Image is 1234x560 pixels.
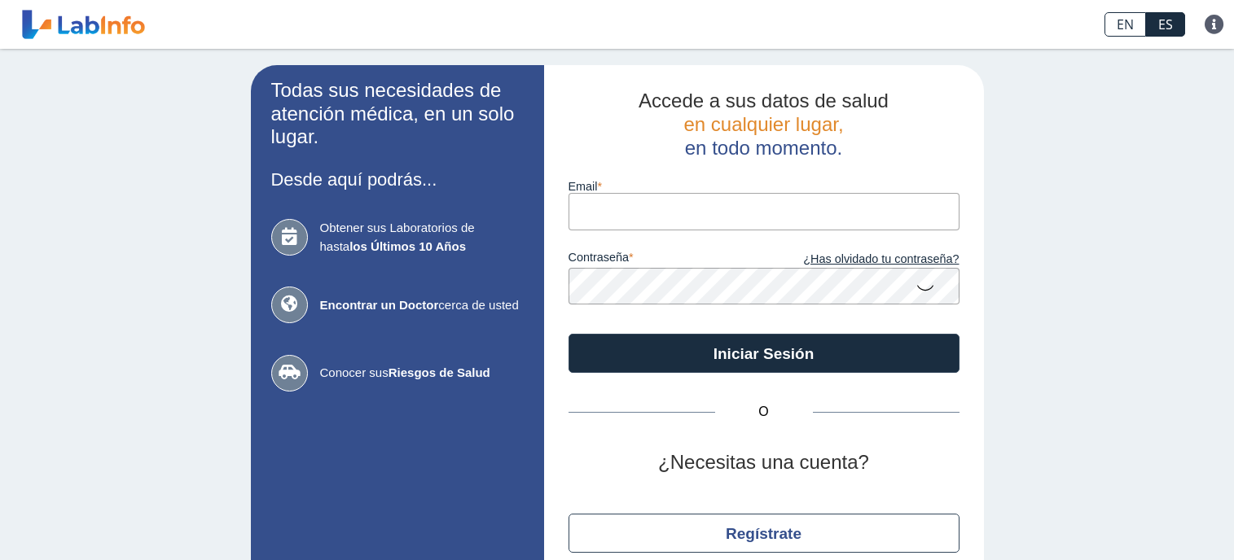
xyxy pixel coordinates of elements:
label: contraseña [569,251,764,269]
button: Iniciar Sesión [569,334,960,373]
a: EN [1104,12,1146,37]
a: ¿Has olvidado tu contraseña? [764,251,960,269]
span: cerca de usted [320,296,524,315]
b: Riesgos de Salud [389,365,490,379]
span: O [715,402,813,422]
span: Accede a sus datos de salud [639,90,889,112]
b: Encontrar un Doctor [320,298,439,312]
h3: Desde aquí podrás... [271,169,524,190]
span: Conocer sus [320,364,524,383]
span: en todo momento. [685,137,842,159]
h2: ¿Necesitas una cuenta? [569,451,960,475]
h2: Todas sus necesidades de atención médica, en un solo lugar. [271,79,524,149]
span: en cualquier lugar, [683,113,843,135]
b: los Últimos 10 Años [349,239,466,253]
span: Obtener sus Laboratorios de hasta [320,219,524,256]
button: Regístrate [569,514,960,553]
a: ES [1146,12,1185,37]
label: email [569,180,960,193]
